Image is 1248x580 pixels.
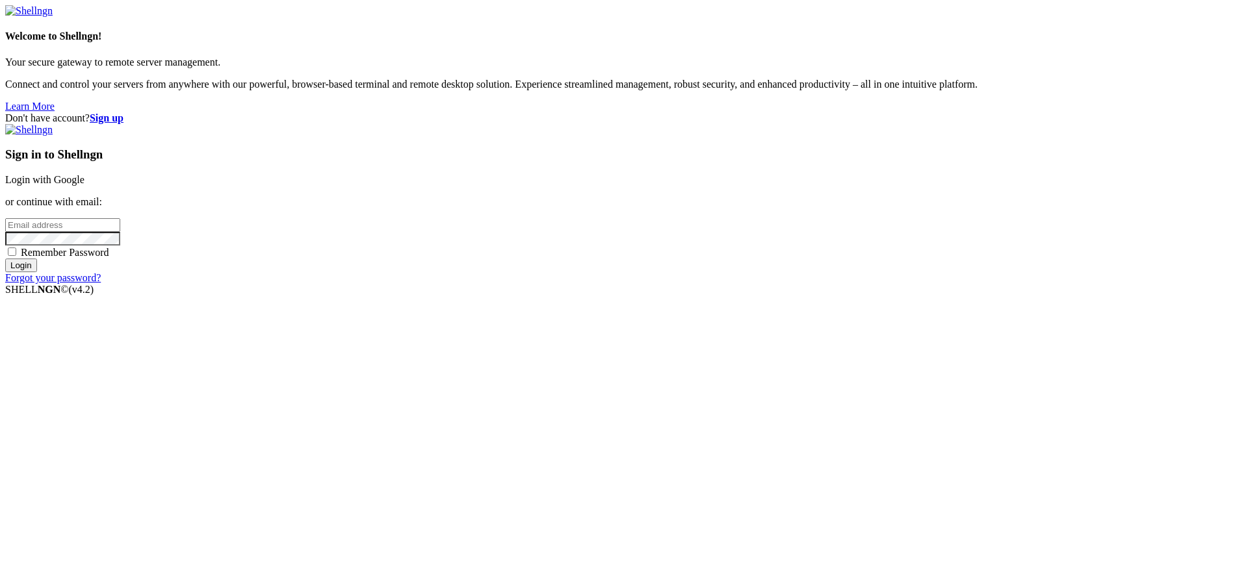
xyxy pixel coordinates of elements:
a: Forgot your password? [5,272,101,283]
h3: Sign in to Shellngn [5,147,1243,162]
p: or continue with email: [5,196,1243,208]
a: Learn More [5,101,55,112]
div: Don't have account? [5,112,1243,124]
img: Shellngn [5,124,53,136]
img: Shellngn [5,5,53,17]
span: 4.2.0 [69,284,94,295]
p: Connect and control your servers from anywhere with our powerful, browser-based terminal and remo... [5,79,1243,90]
input: Login [5,258,37,272]
b: NGN [38,284,61,295]
a: Login with Google [5,174,84,185]
p: Your secure gateway to remote server management. [5,57,1243,68]
span: SHELL © [5,284,94,295]
a: Sign up [90,112,123,123]
h4: Welcome to Shellngn! [5,31,1243,42]
input: Remember Password [8,247,16,256]
input: Email address [5,218,120,232]
span: Remember Password [21,247,109,258]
